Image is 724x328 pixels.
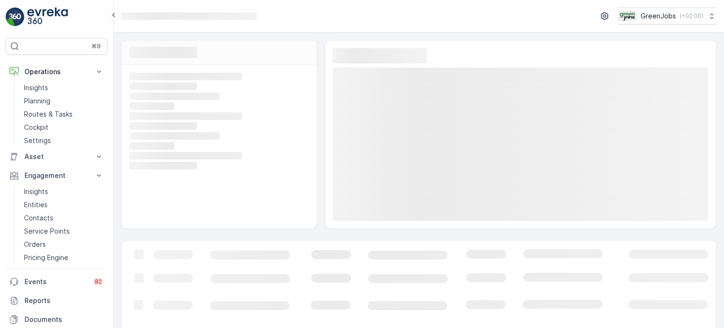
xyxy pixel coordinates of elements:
p: GreenJobs [641,11,676,21]
p: Routes & Tasks [24,109,73,119]
p: ( +02:00 ) [680,12,703,20]
a: Insights [20,81,107,94]
a: Orders [20,238,107,251]
img: Green_Jobs_Logo.png [618,11,637,21]
a: Settings [20,134,107,147]
a: Routes & Tasks [20,108,107,121]
p: Pricing Engine [24,253,68,262]
a: Reports [6,291,107,310]
p: Operations [25,67,89,76]
button: Engagement [6,166,107,185]
a: Service Points [20,225,107,238]
a: Cockpit [20,121,107,134]
p: Contacts [24,213,53,223]
p: Events [25,277,87,286]
p: Planning [24,96,50,106]
p: Orders [24,240,46,249]
a: Entities [20,198,107,211]
img: logo_light-DOdMpM7g.png [27,8,68,26]
img: logo [6,8,25,26]
button: Asset [6,147,107,166]
p: Service Points [24,227,70,236]
button: GreenJobs(+02:00) [618,8,716,25]
p: Cockpit [24,123,49,132]
p: Entities [24,200,48,210]
p: Insights [24,187,48,196]
p: Engagement [25,171,89,180]
p: Insights [24,83,48,93]
a: Pricing Engine [20,251,107,264]
p: Reports [25,296,104,305]
a: Insights [20,185,107,198]
p: 82 [95,278,102,286]
p: ⌘B [91,42,101,50]
a: Planning [20,94,107,108]
a: Contacts [20,211,107,225]
button: Operations [6,62,107,81]
a: Events82 [6,272,107,291]
p: Settings [24,136,51,145]
p: Asset [25,152,89,161]
p: Documents [25,315,104,324]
